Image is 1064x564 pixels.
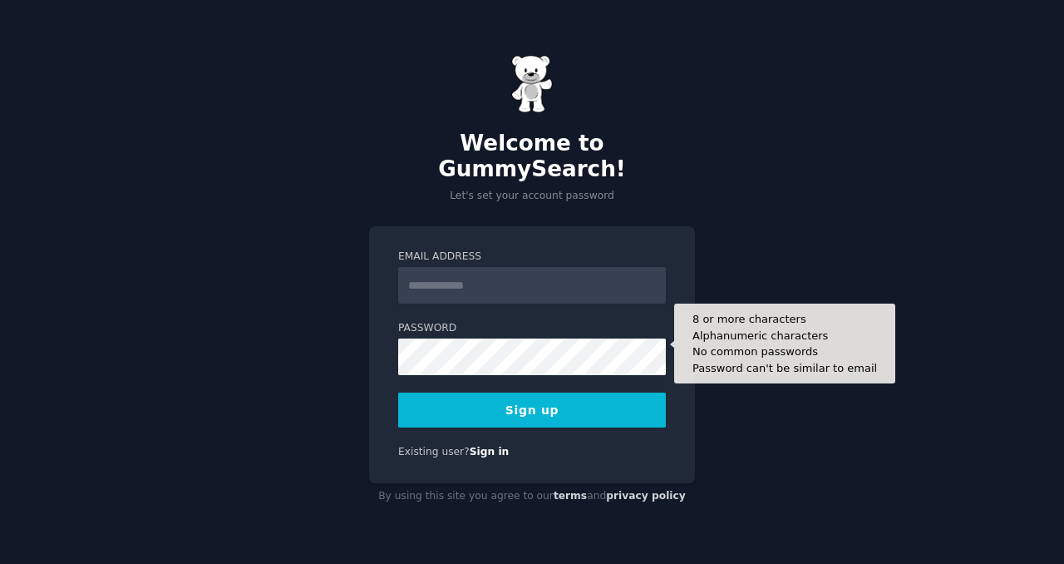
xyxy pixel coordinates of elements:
[554,490,587,502] a: terms
[398,321,666,336] label: Password
[398,446,470,458] span: Existing user?
[398,393,666,428] button: Sign up
[470,446,510,458] a: Sign in
[369,131,695,183] h2: Welcome to GummySearch!
[511,55,553,113] img: Gummy Bear
[606,490,686,502] a: privacy policy
[369,483,695,510] div: By using this site you agree to our and
[369,189,695,204] p: Let's set your account password
[398,250,666,265] label: Email Address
